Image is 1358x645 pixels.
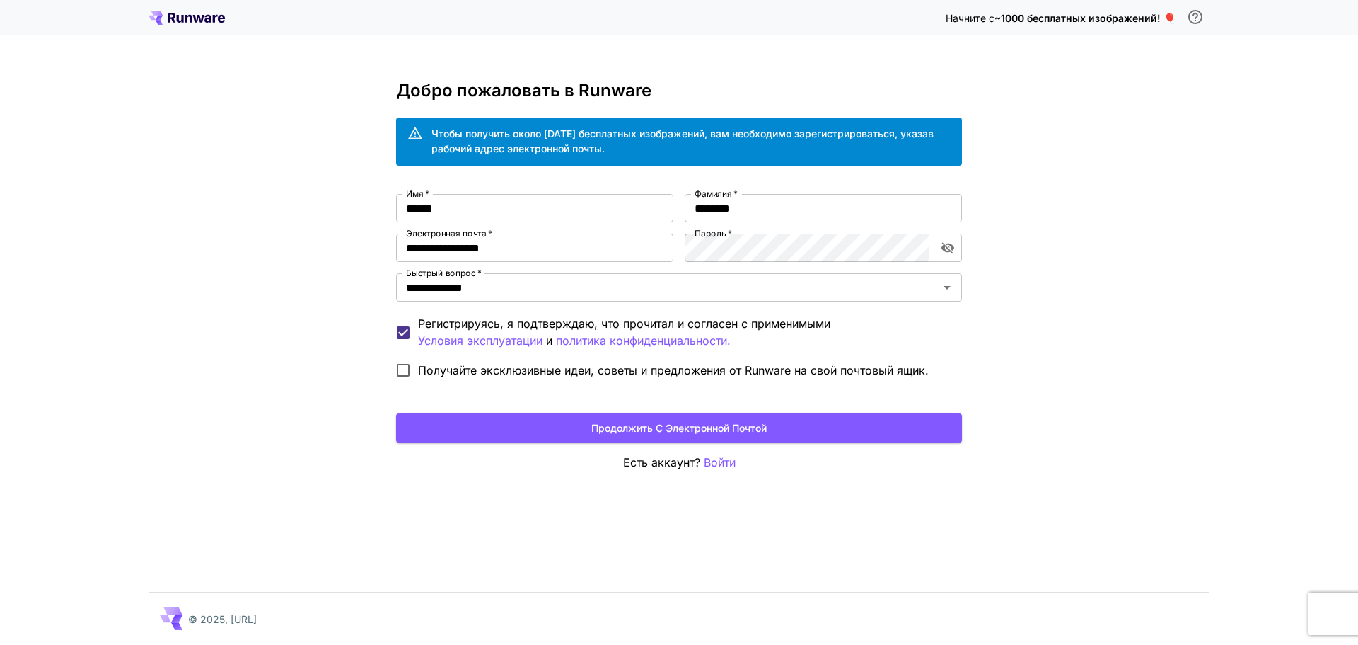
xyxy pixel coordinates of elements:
[556,333,731,348] font: политика конфиденциальности.
[695,188,732,199] font: Фамилия
[418,316,830,331] font: Регистрируясь, я подтверждаю, что прочитал и согласен с применимыми
[704,455,736,469] font: Войти
[396,413,962,443] button: Продолжить с электронной почтой
[1181,3,1209,31] button: Чтобы получить бесплатный кредит, вам необходимо зарегистрироваться, указав рабочий адрес электро...
[935,235,961,261] button: включить видимость пароля
[994,12,1176,24] font: ~1000 бесплатных изображений! 🎈
[546,333,552,348] font: и
[704,454,736,472] button: Войти
[937,278,957,297] button: Открыть
[556,332,731,350] button: Регистрируясь, я подтверждаю, что прочитал и согласен с применимыми Условия эксплуатации и
[591,422,767,434] font: Продолжить с электронной почтой
[946,12,994,24] font: Начните с
[406,268,475,278] font: Быстрый вопрос
[695,228,726,239] font: Пароль
[406,188,424,199] font: Имя
[431,127,934,154] font: Чтобы получить около [DATE] бесплатных изображений, вам необходимо зарегистрироваться, указав раб...
[623,455,700,469] font: Есть аккаунт?
[406,228,486,239] font: Электронная почта
[418,333,542,348] font: Условия эксплуатации
[188,613,257,625] font: © 2025, [URL]
[418,332,542,350] button: Регистрируясь, я подтверждаю, что прочитал и согласен с применимыми и политика конфиденциальности.
[396,80,651,101] font: Добро пожаловать в Runware
[418,363,929,377] font: Получайте эксклюзивные идеи, советы и предложения от Runware на свой почтовый ящик.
